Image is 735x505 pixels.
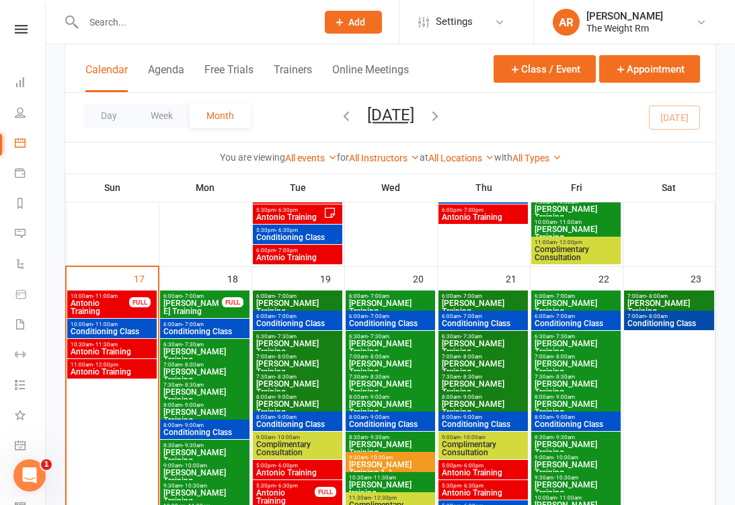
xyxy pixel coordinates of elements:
span: 5:30pm [256,207,323,213]
div: FULL [222,297,243,307]
span: [PERSON_NAME] Training [534,481,618,497]
span: - 7:00am [461,293,482,299]
span: 8:30am [348,434,432,440]
a: All Instructors [349,153,420,163]
span: [PERSON_NAME] Training [163,388,247,404]
span: Antonio Training [441,469,525,477]
span: 10:30am [70,342,154,348]
div: FULL [129,297,151,307]
span: [PERSON_NAME] Training [534,461,618,477]
span: [PERSON_NAME] Training [348,440,432,457]
span: Conditioning Class [441,319,525,327]
button: Online Meetings [332,63,409,92]
span: 10:00am [70,321,154,327]
span: [PERSON_NAME] Training [441,299,525,315]
span: 7:30am [256,374,340,380]
span: 8:00am [534,394,618,400]
span: 7:00am [441,354,525,360]
span: Antonio Training [256,489,315,505]
span: 8:00am [348,394,432,400]
span: 8:30am [534,434,618,440]
span: [PERSON_NAME] Training [256,299,340,315]
span: [PERSON_NAME] Training [163,469,247,485]
strong: for [337,152,349,163]
span: [PERSON_NAME] Training [348,340,432,356]
span: [PERSON_NAME] Training [534,440,618,457]
span: - 10:00am [553,455,578,461]
span: 8:00am [163,402,247,408]
div: 20 [413,267,437,289]
div: AR [553,9,580,36]
span: - 6:30pm [461,483,483,489]
span: - 9:00am [553,394,575,400]
span: - 9:00am [461,414,482,420]
a: General attendance kiosk mode [15,432,45,462]
span: - 9:00am [368,394,389,400]
span: - 6:00pm [276,463,298,469]
span: [PERSON_NAME] Training [163,449,247,465]
span: 8:00am [534,414,618,420]
span: [PERSON_NAME] Training [256,360,340,376]
input: Search... [79,13,307,32]
span: 7:00am [534,354,618,360]
span: Conditioning Class [348,420,432,428]
th: Mon [159,173,252,202]
span: Antonio Training [70,299,130,315]
span: - 8:30am [553,374,575,380]
span: [PERSON_NAME] Training [441,380,525,396]
span: - 11:00am [93,293,118,299]
span: - 9:00am [275,414,297,420]
a: All Types [512,153,562,163]
span: [PERSON_NAME] Training [256,400,340,416]
span: 6:00am [256,293,340,299]
span: - 7:30am [182,342,204,348]
span: 8:00am [163,422,247,428]
div: FULL [315,487,336,497]
span: - 7:30am [553,334,575,340]
span: - 7:00am [275,313,297,319]
span: Add [348,17,365,28]
span: 6:30am [441,334,525,340]
span: - 8:00am [275,354,297,360]
span: - 9:30am [368,434,389,440]
span: Complimentary Consultation [256,440,340,457]
span: [PERSON_NAME] Training [441,340,525,356]
div: [PERSON_NAME] [586,10,663,22]
span: 10:00am [534,219,618,225]
span: 7:00am [627,313,711,319]
span: - 10:30am [553,199,578,205]
span: 6:00am [534,313,618,319]
span: [PERSON_NAME] Training [348,360,432,376]
span: 8:30am [163,442,247,449]
span: - 7:30am [275,334,297,340]
a: People [15,99,45,129]
span: 7:30am [163,382,247,388]
span: - 7:00pm [461,207,483,213]
span: - 9:30am [182,442,204,449]
span: - 11:30am [93,342,118,348]
div: 21 [506,267,530,289]
button: Calendar [85,63,128,92]
a: What's New [15,401,45,432]
span: [PERSON_NAME] Training [441,400,525,416]
span: - 9:00am [368,414,389,420]
span: Complimentary Consultation [534,245,618,262]
span: 5:30pm [441,483,525,489]
span: - 8:00am [646,293,668,299]
span: 5:00pm [441,463,525,469]
span: 10:00am [70,293,130,299]
span: 7:00am [256,354,340,360]
span: - 11:00am [93,321,118,327]
span: 6:30am [163,342,247,348]
span: Antonio Training [70,348,154,356]
span: - 7:00am [182,293,204,299]
span: 9:00am [163,463,247,469]
span: 7:00am [627,293,711,299]
button: Add [325,11,382,34]
span: 9:00am [256,434,340,440]
span: - 7:00am [182,321,204,327]
button: Agenda [148,63,184,92]
button: Trainers [274,63,312,92]
span: [PERSON_NAME] Training [534,340,618,356]
button: Day [84,104,134,128]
